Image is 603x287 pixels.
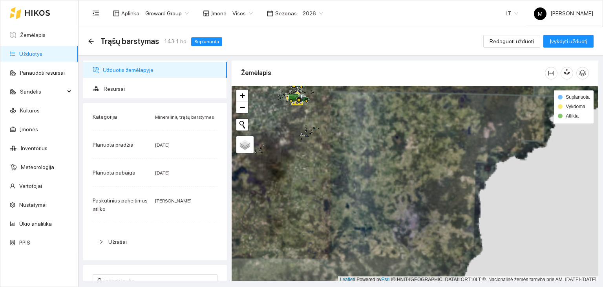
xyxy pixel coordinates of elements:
span: Įvykdyti užduotį [550,37,587,46]
span: − [240,102,245,112]
div: Žemėlapis [241,62,545,84]
span: Visos [232,7,253,19]
span: Trąšų barstymas [100,35,159,48]
span: Suplanuota [191,37,222,46]
span: Įmonė : [211,9,228,18]
a: Zoom out [236,101,248,113]
a: Zoom in [236,90,248,101]
span: M [538,7,543,20]
span: Redaguoti užduotį [490,37,534,46]
a: Kultūros [20,107,40,114]
span: Planuota pradžia [93,142,133,148]
button: Initiate a new search [236,119,248,131]
div: | Powered by © HNIT-[GEOGRAPHIC_DATA]; ORT10LT ©, Nacionalinė žemės tarnyba prie AM, [DATE]-[DATE] [338,276,598,283]
span: arrow-left [88,38,94,44]
span: | [391,277,392,282]
span: 2026 [303,7,323,19]
span: Planuota pabaiga [93,169,135,176]
div: Užrašai [93,233,217,251]
span: Sandėlis [20,84,65,99]
span: search [97,278,103,283]
span: [PERSON_NAME] [155,198,192,204]
span: [DATE] [155,170,170,176]
a: PPIS [19,239,30,246]
span: right [99,239,104,244]
input: Ieškoti lauko [104,276,213,285]
a: Meteorologija [21,164,54,170]
span: Vykdoma [566,104,585,109]
span: Mineralinių trąšų barstymas [155,114,214,120]
span: Užrašai [108,239,127,245]
button: column-width [545,67,557,79]
button: Įvykdyti užduotį [543,35,594,48]
a: Įmonės [20,126,38,132]
span: Aplinka : [121,9,141,18]
a: Inventorius [21,145,48,151]
a: Esri [382,277,390,282]
span: Užduotis žemėlapyje [103,62,221,78]
a: Ūkio analitika [19,221,52,227]
span: Groward Group [145,7,189,19]
a: Užduotys [19,51,42,57]
a: Nustatymai [19,202,47,208]
span: [PERSON_NAME] [534,10,593,17]
span: LT [506,7,518,19]
span: column-width [545,70,557,76]
span: Resursai [104,81,221,97]
span: Atlikta [566,113,579,119]
span: [DATE] [155,142,170,148]
a: Vartotojai [19,183,42,189]
div: Atgal [88,38,94,45]
span: Paskutinius pakeitimus atliko [93,197,148,212]
a: Layers [236,136,254,153]
span: + [240,90,245,100]
a: Leaflet [340,277,354,282]
span: calendar [267,10,273,17]
span: Sezonas : [275,9,298,18]
a: Žemėlapis [20,32,46,38]
span: 143.1 ha [164,37,186,46]
button: menu-fold [88,6,104,21]
span: menu-fold [92,10,99,17]
span: Kategorija [93,114,117,120]
span: shop [203,10,209,17]
span: layout [113,10,119,17]
a: Panaudoti resursai [20,70,65,76]
button: Redaguoti užduotį [483,35,540,48]
a: Redaguoti užduotį [483,38,540,44]
span: Suplanuota [566,94,590,100]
